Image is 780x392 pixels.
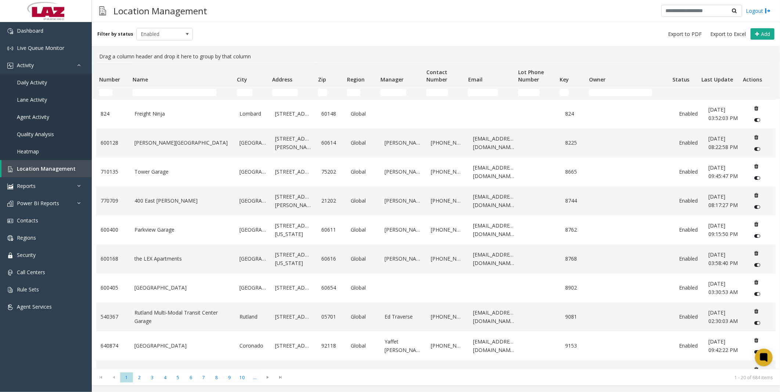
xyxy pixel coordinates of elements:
[665,29,705,39] button: Export to PDF
[101,284,126,292] a: 600405
[7,28,13,34] img: 'icon'
[708,222,738,237] span: [DATE] 09:15:50 PM
[261,372,274,382] span: Go to the next page
[384,313,422,321] a: Ed Traverse
[761,30,770,37] span: Add
[137,28,181,40] span: Enabled
[708,367,742,383] a: [DATE] 05:27:17 PM
[566,255,586,263] a: 8768
[101,139,126,147] a: 600128
[679,168,700,176] a: Enabled
[17,131,54,138] span: Quality Analysis
[351,255,376,263] a: Global
[134,284,231,292] a: [GEOGRAPHIC_DATA]
[239,255,266,263] a: [GEOGRAPHIC_DATA]
[275,135,313,151] a: [STREET_ADDRESS][PERSON_NAME]
[101,226,126,234] a: 600400
[275,313,313,321] a: [STREET_ADDRESS]
[708,367,738,382] span: [DATE] 05:27:17 PM
[130,86,234,99] td: Name Filter
[431,255,464,263] a: [PHONE_NUMBER]
[679,139,700,147] a: Enabled
[239,284,266,292] a: [GEOGRAPHIC_DATA]
[275,222,313,238] a: [STREET_ADDRESS][US_STATE]
[101,313,126,321] a: 540367
[239,139,266,147] a: [GEOGRAPHIC_DATA]
[239,313,266,321] a: Rutland
[708,164,738,179] span: [DATE] 09:45:47 PM
[321,284,342,292] a: 60654
[347,76,365,83] span: Region
[751,131,762,143] button: Delete
[708,338,742,354] a: [DATE] 09:42:22 PM
[275,168,313,176] a: [STREET_ADDRESS]
[7,304,13,310] img: 'icon'
[272,89,298,96] input: Address Filter
[97,31,133,37] label: Filter by status
[566,168,586,176] a: 8665
[263,374,273,380] span: Go to the next page
[99,89,112,96] input: Number Filter
[134,342,231,350] a: [GEOGRAPHIC_DATA]
[708,222,742,238] a: [DATE] 09:15:50 PM
[17,27,43,34] span: Dashboard
[351,342,376,350] a: Global
[380,89,406,96] input: Manager Filter
[751,201,764,213] button: Disable
[275,110,313,118] a: [STREET_ADDRESS]
[101,197,126,205] a: 770709
[668,30,702,38] span: Export to PDF
[17,303,52,310] span: Agent Services
[315,86,344,99] td: Zip Filter
[746,7,771,15] a: Logout
[249,373,261,382] span: Page 11
[679,255,700,263] a: Enabled
[751,28,774,40] button: Add
[380,76,404,83] span: Manager
[92,63,780,369] div: Data table
[134,168,231,176] a: Tower Garage
[378,86,423,99] td: Manager Filter
[708,135,738,150] span: [DATE] 08:22:58 PM
[17,113,49,120] span: Agent Activity
[351,139,376,147] a: Global
[110,2,211,20] h3: Location Management
[708,106,738,121] span: [DATE] 03:52:03 PM
[7,166,13,172] img: 'icon'
[426,89,448,96] input: Contact Number Filter
[351,110,376,118] a: Global
[708,106,742,122] a: [DATE] 03:52:03 PM
[751,102,762,114] button: Delete
[465,86,515,99] td: Email Filter
[223,373,236,382] span: Page 9
[751,160,762,172] button: Delete
[589,89,653,96] input: Owner Filter
[679,110,700,118] a: Enabled
[274,372,287,382] span: Go to the last page
[560,89,569,96] input: Key Filter
[468,76,483,83] span: Email
[384,226,422,234] a: [PERSON_NAME]
[566,313,586,321] a: 9081
[17,148,39,155] span: Heatmap
[239,197,266,205] a: [GEOGRAPHIC_DATA]
[347,89,360,96] input: Region Filter
[17,44,64,51] span: Live Queue Monitor
[351,313,376,321] a: Global
[751,230,764,242] button: Disable
[101,342,126,350] a: 640874
[321,255,342,263] a: 60616
[384,168,422,176] a: [PERSON_NAME]
[473,164,514,180] a: [EMAIL_ADDRESS][DOMAIN_NAME]
[17,234,36,241] span: Regions
[159,373,171,382] span: Page 4
[321,197,342,205] a: 21202
[473,338,514,354] a: [EMAIL_ADDRESS][DOMAIN_NAME]
[679,197,700,205] a: Enabled
[473,309,514,325] a: [EMAIL_ADDRESS][DOMAIN_NAME]
[321,313,342,321] a: 05701
[134,110,231,118] a: Freight Ninja
[710,30,746,38] span: Export to Excel
[351,197,376,205] a: Global
[17,96,47,103] span: Lane Activity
